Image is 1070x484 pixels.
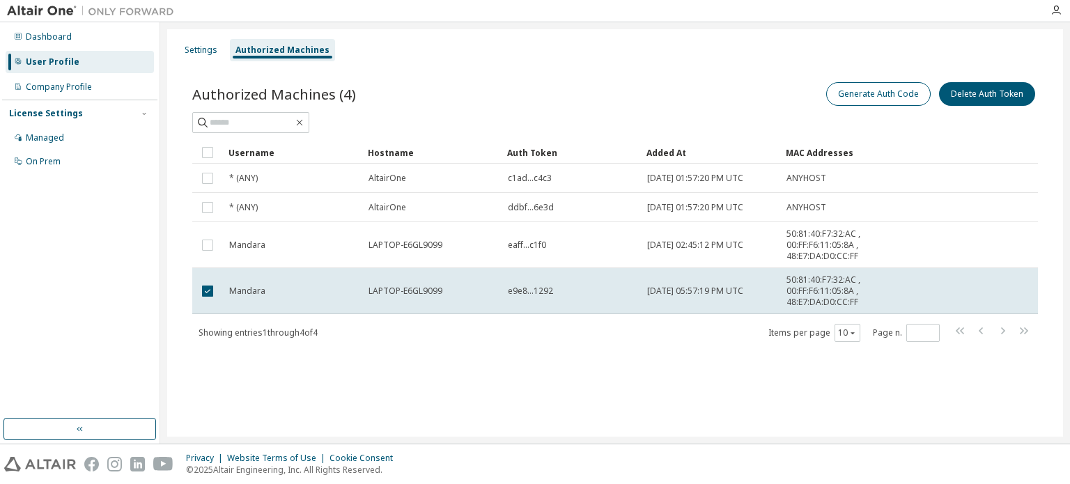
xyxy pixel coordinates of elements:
[369,202,406,213] span: AltairOne
[838,327,857,338] button: 10
[647,286,743,297] span: [DATE] 05:57:19 PM UTC
[185,45,217,56] div: Settings
[786,173,826,184] span: ANYHOST
[26,56,79,68] div: User Profile
[130,457,145,471] img: linkedin.svg
[84,457,99,471] img: facebook.svg
[192,84,356,104] span: Authorized Machines (4)
[369,173,406,184] span: AltairOne
[229,202,258,213] span: * (ANY)
[329,453,401,464] div: Cookie Consent
[507,141,635,164] div: Auth Token
[768,324,860,342] span: Items per page
[199,327,318,338] span: Showing entries 1 through 4 of 4
[508,240,546,251] span: eaff...c1f0
[153,457,173,471] img: youtube.svg
[508,286,553,297] span: e9e8...1292
[26,31,72,42] div: Dashboard
[508,173,552,184] span: c1ad...c4c3
[647,202,743,213] span: [DATE] 01:57:20 PM UTC
[26,81,92,93] div: Company Profile
[235,45,329,56] div: Authorized Machines
[826,82,931,106] button: Generate Auth Code
[26,156,61,167] div: On Prem
[508,202,554,213] span: ddbf...6e3d
[786,141,892,164] div: MAC Addresses
[229,173,258,184] span: * (ANY)
[369,286,442,297] span: LAPTOP-E6GL9099
[368,141,496,164] div: Hostname
[227,453,329,464] div: Website Terms of Use
[646,141,775,164] div: Added At
[4,457,76,471] img: altair_logo.svg
[647,240,743,251] span: [DATE] 02:45:12 PM UTC
[107,457,122,471] img: instagram.svg
[26,132,64,143] div: Managed
[7,4,181,18] img: Altair One
[873,324,940,342] span: Page n.
[228,141,357,164] div: Username
[786,228,891,262] span: 50:81:40:F7:32:AC , 00:FF:F6:11:05:8A , 48:E7:DA:D0:CC:FF
[939,82,1035,106] button: Delete Auth Token
[647,173,743,184] span: [DATE] 01:57:20 PM UTC
[9,108,83,119] div: License Settings
[229,286,265,297] span: Mandara
[369,240,442,251] span: LAPTOP-E6GL9099
[186,464,401,476] p: © 2025 Altair Engineering, Inc. All Rights Reserved.
[786,274,891,308] span: 50:81:40:F7:32:AC , 00:FF:F6:11:05:8A , 48:E7:DA:D0:CC:FF
[186,453,227,464] div: Privacy
[786,202,826,213] span: ANYHOST
[229,240,265,251] span: Mandara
